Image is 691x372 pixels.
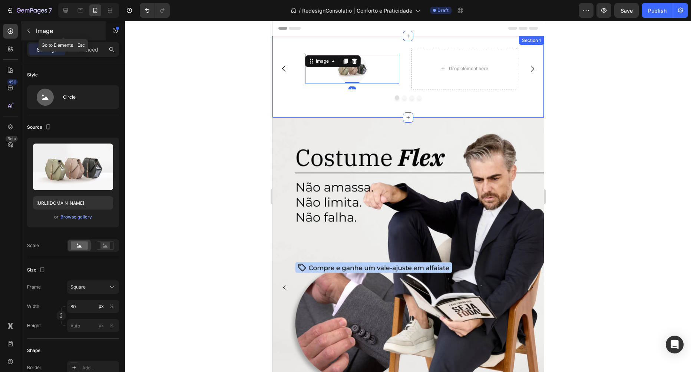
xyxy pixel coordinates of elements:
button: px [107,321,116,330]
button: % [97,321,106,330]
div: Border [27,364,42,371]
button: % [97,302,106,311]
div: Add... [82,365,117,371]
div: Source [27,122,53,132]
div: Open Intercom Messenger [666,336,684,353]
div: % [109,303,114,310]
span: Draft [437,7,449,14]
div: Shape [27,347,40,354]
button: 7 [3,3,55,18]
div: Style [27,72,38,78]
input: https://example.com/image.jpg [33,196,113,210]
p: Advanced [73,46,98,53]
div: px [99,303,104,310]
label: Width [27,303,39,310]
button: Save [614,3,639,18]
p: 7 [49,6,52,15]
p: Settings [37,46,57,53]
span: RedesignConsolatio | Conforto e Praticidade [302,7,412,14]
div: Browse gallery [60,214,92,220]
label: Frame [27,284,41,290]
div: Undo/Redo [140,3,170,18]
input: px% [67,319,119,332]
img: preview-image [33,144,113,190]
div: 450 [7,79,18,85]
input: px% [67,300,119,313]
label: Height [27,322,41,329]
span: Save [621,7,633,14]
button: px [107,302,116,311]
div: px [99,322,104,329]
button: Publish [642,3,673,18]
div: Scale [27,242,39,249]
div: Size [27,265,47,275]
p: Image [36,26,99,35]
div: % [109,322,114,329]
iframe: Design area [272,21,544,372]
span: or [54,213,59,221]
span: Square [70,284,86,290]
div: Beta [6,136,18,142]
div: Publish [648,7,667,14]
span: / [299,7,301,14]
button: Square [67,280,119,294]
button: Browse gallery [60,213,92,221]
div: Circle [63,89,108,106]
